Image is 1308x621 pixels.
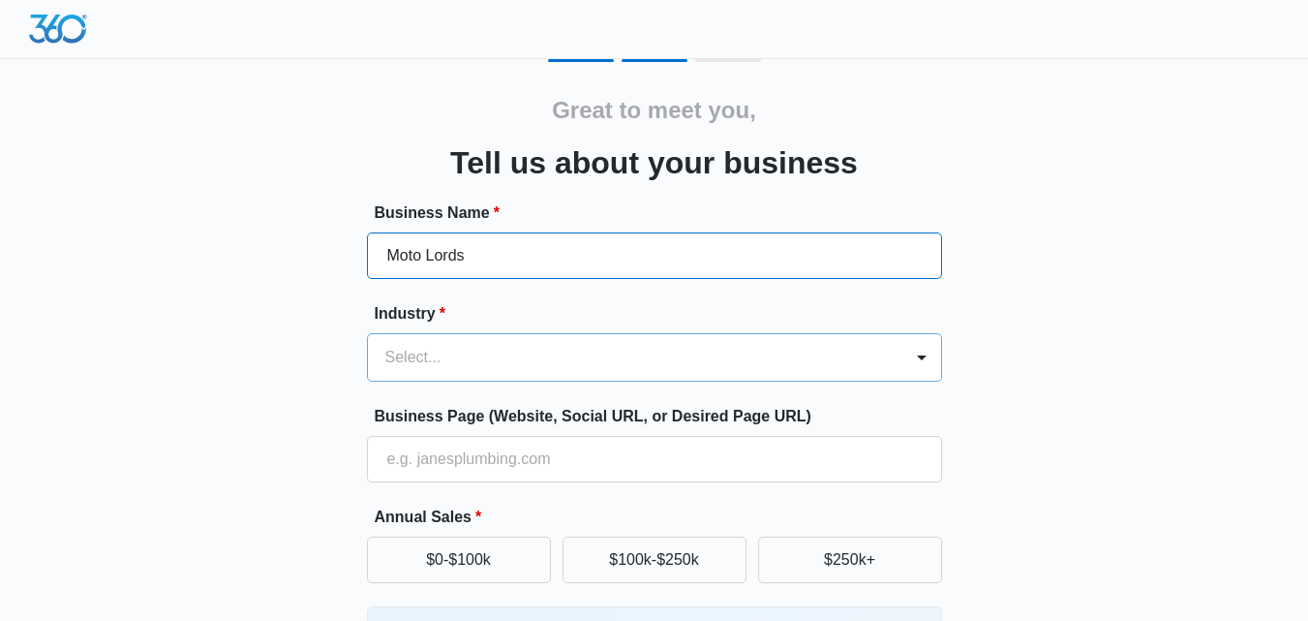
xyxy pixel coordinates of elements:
input: e.g. janesplumbing.com [367,436,942,482]
button: $250k+ [758,537,942,583]
button: $0-$100k [367,537,551,583]
label: Annual Sales [375,506,950,529]
h2: Great to meet you, [552,93,756,128]
label: Business Page (Website, Social URL, or Desired Page URL) [375,405,950,428]
label: Industry [375,302,950,326]
button: $100k-$250k [563,537,746,583]
h3: Tell us about your business [450,140,858,186]
label: Business Name [375,202,950,225]
input: e.g. Jane's Plumbing [367,233,942,279]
